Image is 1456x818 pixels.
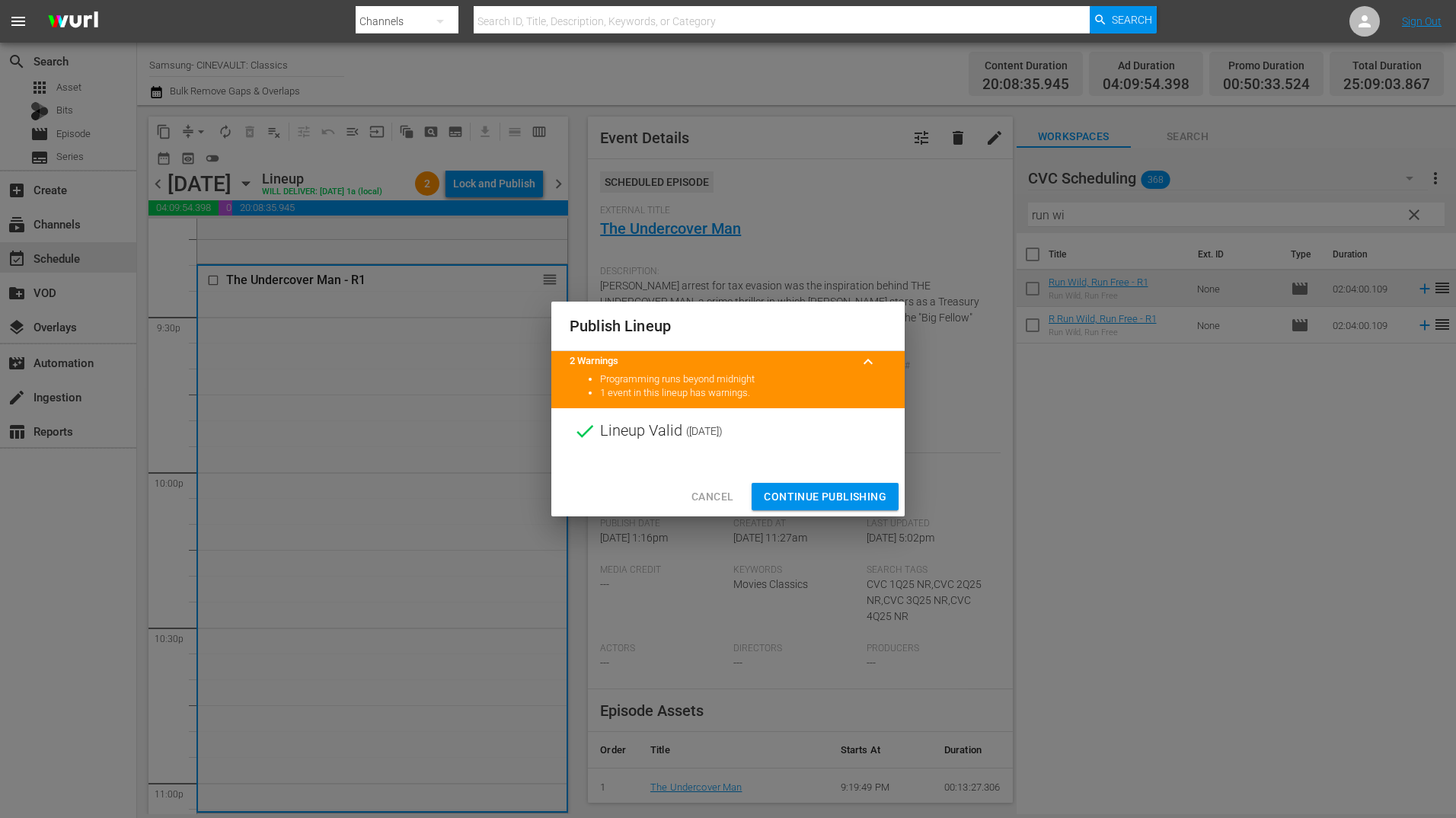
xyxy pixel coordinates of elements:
[1402,15,1442,27] a: Sign Out
[686,420,723,443] span: ( [DATE] )
[1112,6,1152,34] span: Search
[752,483,899,511] button: Continue Publishing
[37,4,110,40] img: ans4CAIJ8jUAAAAAAAAAAAAAAAAAAAAAAAAgQb4GAAAAAAAAAAAAAAAAAAAAAAAAJMjXAAAAAAAAAAAAAAAAAAAAAAAAgAT5G...
[600,386,886,401] li: 1 event in this lineup has warnings.
[850,343,886,380] button: keyboard_arrow_up
[551,408,905,454] div: Lineup Valid
[570,314,886,338] h2: Publish Lineup
[600,372,886,387] li: Programming runs beyond midnight
[859,353,877,371] span: keyboard_arrow_up
[764,487,886,506] span: Continue Publishing
[679,483,746,511] button: Cancel
[570,354,850,369] title: 2 Warnings
[691,487,733,506] span: Cancel
[9,12,27,30] span: menu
